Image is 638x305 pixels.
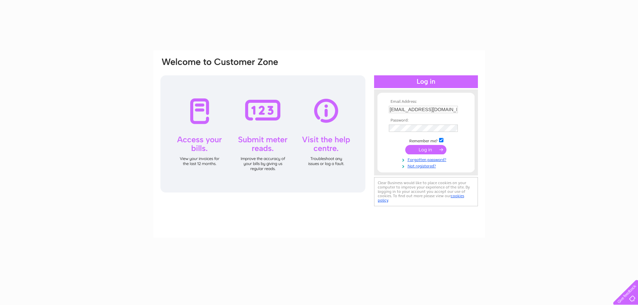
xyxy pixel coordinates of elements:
[405,145,446,154] input: Submit
[387,99,465,104] th: Email Address:
[374,177,478,206] div: Clear Business would like to place cookies on your computer to improve your experience of the sit...
[387,118,465,123] th: Password:
[389,162,465,169] a: Not registered?
[387,137,465,144] td: Remember me?
[378,194,464,203] a: cookies policy
[389,156,465,162] a: Forgotten password?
